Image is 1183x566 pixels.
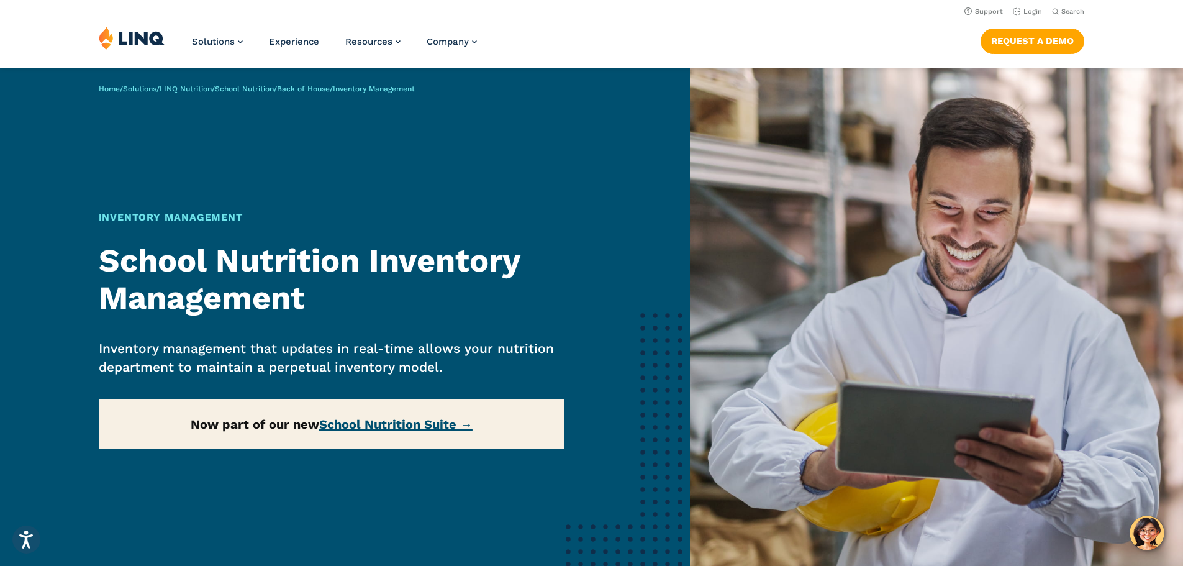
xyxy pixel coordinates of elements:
[1013,7,1042,16] a: Login
[333,84,415,93] span: Inventory Management
[269,36,319,47] a: Experience
[192,36,235,47] span: Solutions
[1052,7,1084,16] button: Open Search Bar
[99,210,565,225] h1: Inventory Management
[99,26,165,50] img: LINQ | K‑12 Software
[99,242,520,317] strong: School Nutrition Inventory Management
[191,417,473,432] strong: Now part of our new
[964,7,1003,16] a: Support
[427,36,477,47] a: Company
[277,84,330,93] a: Back of House
[99,339,565,377] p: Inventory management that updates in real-time allows your nutrition department to maintain a per...
[192,36,243,47] a: Solutions
[1130,516,1164,550] button: Hello, have a question? Let’s chat.
[345,36,401,47] a: Resources
[427,36,469,47] span: Company
[123,84,156,93] a: Solutions
[345,36,392,47] span: Resources
[1061,7,1084,16] span: Search
[981,29,1084,53] a: Request a Demo
[99,84,415,93] span: / / / / /
[215,84,274,93] a: School Nutrition
[192,26,477,67] nav: Primary Navigation
[981,26,1084,53] nav: Button Navigation
[160,84,212,93] a: LINQ Nutrition
[319,417,473,432] a: School Nutrition Suite →
[99,84,120,93] a: Home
